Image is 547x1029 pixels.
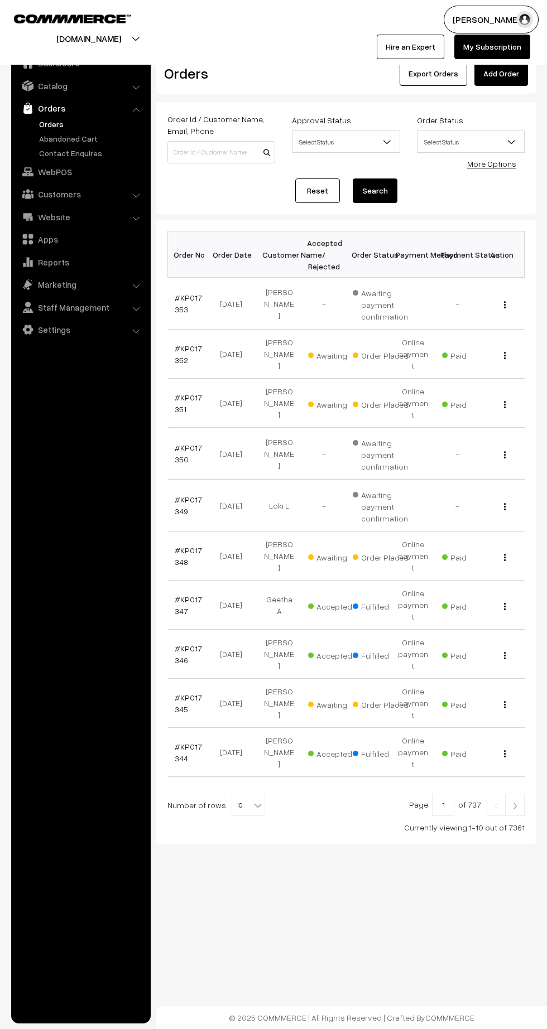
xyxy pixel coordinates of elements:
[391,379,435,428] td: Online payment
[435,428,480,480] td: -
[167,113,275,137] label: Order Id / Customer Name, Email, Phone
[14,184,147,204] a: Customers
[308,549,364,563] span: Awaiting
[212,679,257,728] td: [DATE]
[257,728,301,777] td: [PERSON_NAME]
[418,132,524,152] span: Select Status
[308,598,364,612] span: Accepted
[504,750,506,757] img: Menu
[257,379,301,428] td: [PERSON_NAME]
[442,347,498,361] span: Paid
[391,581,435,630] td: Online payment
[308,647,364,661] span: Accepted
[292,131,400,153] span: Select Status
[257,428,301,480] td: [PERSON_NAME]
[175,443,202,464] a: #KP017350
[14,207,147,227] a: Website
[156,1006,547,1029] footer: © 2025 COMMMERCE | All Rights Reserved | Crafted By
[301,480,346,532] td: -
[175,545,202,567] a: #KP017348
[308,396,364,410] span: Awaiting
[14,76,147,96] a: Catalog
[14,98,147,118] a: Orders
[504,603,506,610] img: Menu
[212,278,257,330] td: [DATE]
[458,800,481,809] span: of 737
[232,794,265,816] span: 10
[308,696,364,711] span: Awaiting
[164,65,274,82] h2: Orders
[17,25,160,52] button: [DOMAIN_NAME]
[167,799,226,811] span: Number of rows
[212,480,257,532] td: [DATE]
[353,696,409,711] span: Order Placed
[353,434,409,472] span: Awaiting payment confirmation
[308,347,364,361] span: Awaiting
[417,131,525,153] span: Select Status
[14,162,147,182] a: WebPOS
[212,428,257,480] td: [DATE]
[510,803,520,809] img: Right
[257,330,301,379] td: [PERSON_NAME]
[257,581,301,630] td: Geetha A
[442,647,498,661] span: Paid
[292,132,399,152] span: Select Status
[14,320,147,340] a: Settings
[400,61,467,86] button: Export Orders
[36,133,147,144] a: Abandoned Cart
[175,293,202,314] a: #KP017353
[175,595,202,616] a: #KP017347
[353,178,397,203] button: Search
[257,532,301,581] td: [PERSON_NAME]
[212,231,257,278] th: Order Date
[167,822,525,833] div: Currently viewing 1-10 out of 7361
[301,428,346,480] td: -
[435,480,480,532] td: -
[14,229,147,249] a: Apps
[444,6,539,33] button: [PERSON_NAME]
[167,141,275,163] input: Order Id / Customer Name / Customer Email / Customer Phone
[504,401,506,408] img: Menu
[409,800,428,809] span: Page
[212,728,257,777] td: [DATE]
[391,532,435,581] td: Online payment
[391,679,435,728] td: Online payment
[232,794,265,817] span: 10
[295,178,340,203] a: Reset
[257,630,301,679] td: [PERSON_NAME]
[391,330,435,379] td: Online payment
[14,15,131,23] img: COMMMERCE
[442,696,498,711] span: Paid
[168,231,213,278] th: Order No
[175,742,202,763] a: #KP017344
[504,701,506,708] img: Menu
[516,11,533,28] img: user
[504,352,506,359] img: Menu
[175,693,202,714] a: #KP017345
[435,231,480,278] th: Payment Status
[353,284,409,322] span: Awaiting payment confirmation
[442,396,498,410] span: Paid
[14,11,112,25] a: COMMMERCE
[504,301,506,308] img: Menu
[353,396,409,410] span: Order Placed
[36,118,147,130] a: Orders
[442,745,498,760] span: Paid
[391,728,435,777] td: Online payment
[353,647,409,661] span: Fulfilled
[504,451,506,458] img: Menu
[435,278,480,330] td: -
[353,745,409,760] span: Fulfilled
[353,347,409,361] span: Order Placed
[504,652,506,659] img: Menu
[301,278,346,330] td: -
[442,598,498,612] span: Paid
[14,274,147,294] a: Marketing
[425,1013,474,1022] a: COMMMERCE
[353,549,409,563] span: Order Placed
[175,344,202,365] a: #KP017352
[346,231,391,278] th: Order Status
[353,598,409,612] span: Fulfilled
[467,159,516,168] a: More Options
[454,35,530,59] a: My Subscription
